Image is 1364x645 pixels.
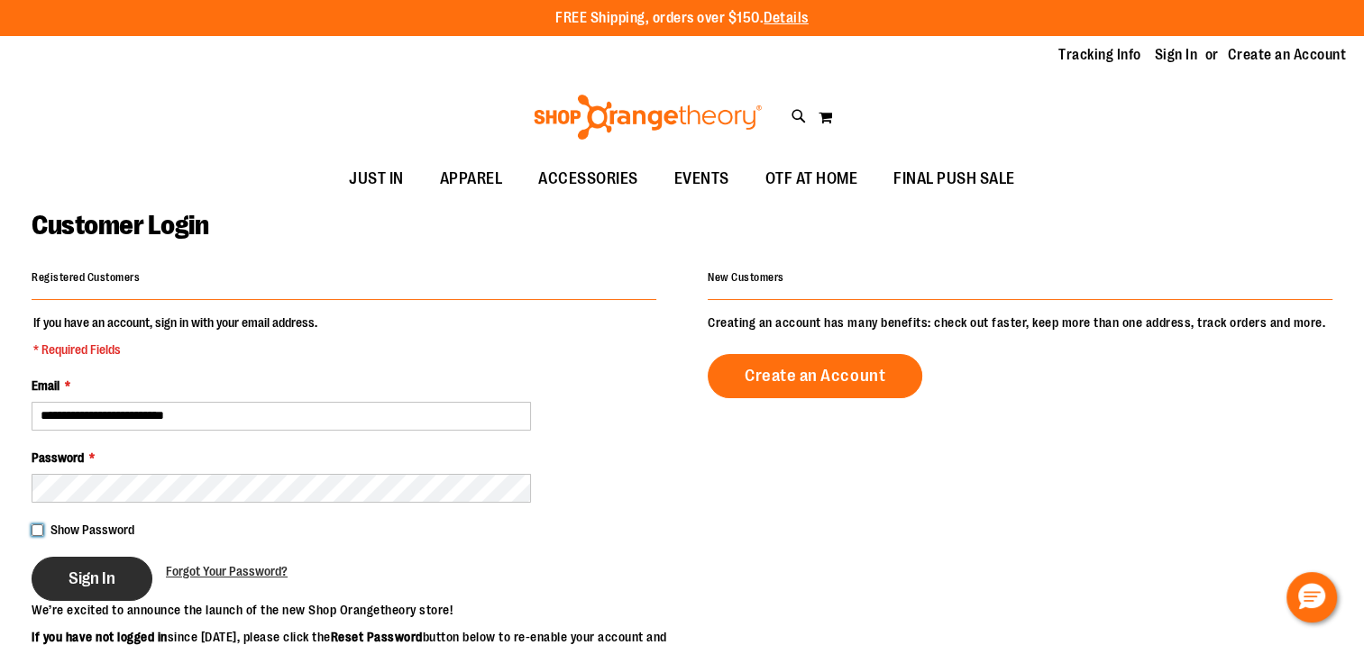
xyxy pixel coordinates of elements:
[538,159,638,199] span: ACCESSORIES
[50,522,134,537] span: Show Password
[32,210,208,241] span: Customer Login
[32,450,84,465] span: Password
[875,159,1033,200] a: FINAL PUSH SALE
[32,378,60,393] span: Email
[708,313,1332,332] p: Creating an account has many benefits: check out faster, keep more than one address, track orders...
[331,159,422,200] a: JUST IN
[520,159,656,200] a: ACCESSORIES
[440,159,503,199] span: APPAREL
[674,159,729,199] span: EVENTS
[32,313,319,359] legend: If you have an account, sign in with your email address.
[166,562,288,580] a: Forgot Your Password?
[555,8,809,29] p: FREE Shipping, orders over $150.
[422,159,521,200] a: APPAREL
[745,366,885,386] span: Create an Account
[765,159,858,199] span: OTF AT HOME
[1286,572,1337,622] button: Hello, have a question? Let’s chat.
[1228,45,1347,65] a: Create an Account
[531,95,764,140] img: Shop Orangetheory
[893,159,1015,199] span: FINAL PUSH SALE
[1058,45,1141,65] a: Tracking Info
[69,568,115,588] span: Sign In
[708,271,784,284] strong: New Customers
[32,271,140,284] strong: Registered Customers
[32,557,152,601] button: Sign In
[1155,45,1198,65] a: Sign In
[331,630,423,644] strong: Reset Password
[747,159,876,200] a: OTF AT HOME
[656,159,747,200] a: EVENTS
[708,354,922,398] a: Create an Account
[33,341,317,359] span: * Required Fields
[764,10,809,26] a: Details
[32,601,682,619] p: We’re excited to announce the launch of the new Shop Orangetheory store!
[32,630,168,644] strong: If you have not logged in
[349,159,404,199] span: JUST IN
[166,564,288,578] span: Forgot Your Password?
